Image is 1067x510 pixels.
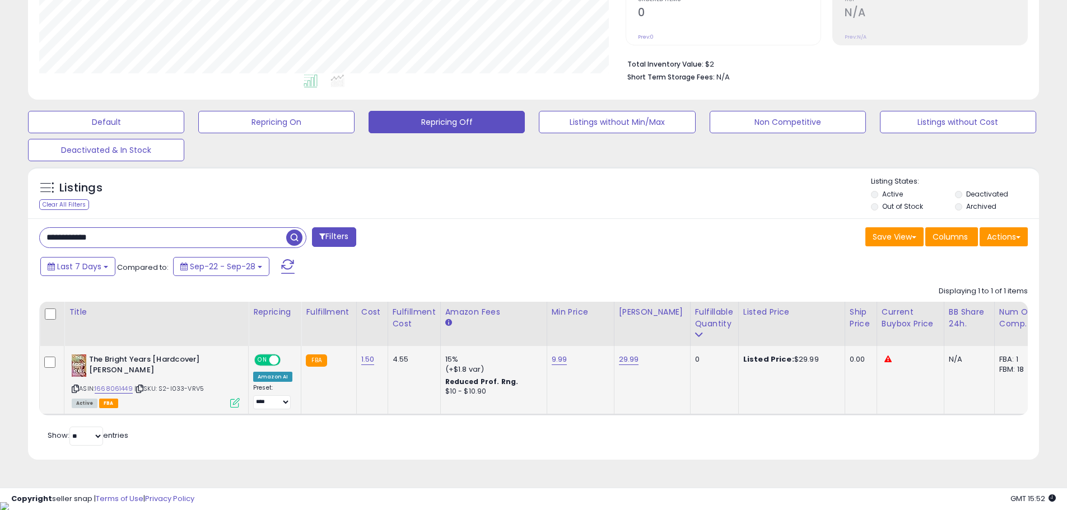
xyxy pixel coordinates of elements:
div: 0 [695,354,730,364]
div: Clear All Filters [39,199,89,210]
div: FBA: 1 [999,354,1036,364]
small: Amazon Fees. [445,318,452,328]
a: 1668061449 [95,384,133,394]
b: The Bright Years [Hardcover] [PERSON_NAME] [89,354,225,378]
button: Repricing Off [369,111,525,133]
button: Non Competitive [710,111,866,133]
h2: 0 [638,6,821,21]
button: Filters [312,227,356,247]
label: Deactivated [966,189,1008,199]
div: 15% [445,354,538,364]
button: Deactivated & In Stock [28,139,184,161]
button: Repricing On [198,111,355,133]
small: Prev: N/A [845,34,866,40]
div: Current Buybox Price [882,306,939,330]
span: Show: entries [48,430,128,441]
span: Columns [933,231,968,242]
span: Sep-22 - Sep-28 [190,261,255,272]
div: Preset: [253,384,292,409]
p: Listing States: [871,176,1039,187]
div: Cost [361,306,383,318]
div: Displaying 1 to 1 of 1 items [939,286,1028,297]
button: Default [28,111,184,133]
div: BB Share 24h. [949,306,990,330]
span: All listings currently available for purchase on Amazon [72,399,97,408]
a: 1.50 [361,354,375,365]
div: seller snap | | [11,494,194,504]
button: Columns [925,227,978,246]
div: Title [69,306,244,318]
b: Short Term Storage Fees: [627,72,715,82]
li: $2 [627,57,1019,70]
div: Listed Price [743,306,840,318]
b: Reduced Prof. Rng. [445,377,519,386]
b: Listed Price: [743,354,794,364]
div: $10 - $10.90 [445,387,538,396]
div: Min Price [552,306,609,318]
div: Amazon Fees [445,306,542,318]
button: Save View [865,227,924,246]
div: $29.99 [743,354,836,364]
a: 9.99 [552,354,567,365]
label: Out of Stock [882,202,923,211]
h2: N/A [845,6,1027,21]
button: Actions [980,227,1028,246]
b: Total Inventory Value: [627,59,703,69]
span: 2025-10-6 15:52 GMT [1010,493,1056,504]
div: N/A [949,354,986,364]
a: Privacy Policy [145,493,194,504]
div: Num of Comp. [999,306,1040,330]
div: (+$1.8 var) [445,364,538,375]
div: Fulfillment Cost [393,306,436,330]
span: Compared to: [117,262,169,273]
span: OFF [279,355,297,365]
span: ON [255,355,269,365]
small: Prev: 0 [638,34,654,40]
span: FBA [99,399,118,408]
div: Amazon AI [253,372,292,382]
div: Ship Price [850,306,872,330]
div: 0.00 [850,354,868,364]
div: Fulfillable Quantity [695,306,734,330]
label: Archived [966,202,996,211]
div: FBM: 18 [999,364,1036,375]
img: 41yw26+cEzL._SL40_.jpg [72,354,86,377]
div: [PERSON_NAME] [619,306,686,318]
button: Sep-22 - Sep-28 [173,257,269,276]
small: FBA [306,354,327,367]
a: Terms of Use [96,493,143,504]
button: Last 7 Days [40,257,115,276]
button: Listings without Min/Max [539,111,695,133]
div: Repricing [253,306,296,318]
h5: Listings [59,180,102,196]
a: 29.99 [619,354,639,365]
div: Fulfillment [306,306,351,318]
label: Active [882,189,903,199]
div: ASIN: [72,354,240,406]
span: | SKU: S2-I033-VRV5 [134,384,204,393]
div: 4.55 [393,354,432,364]
span: N/A [716,72,730,82]
span: Last 7 Days [57,261,101,272]
strong: Copyright [11,493,52,504]
button: Listings without Cost [880,111,1036,133]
